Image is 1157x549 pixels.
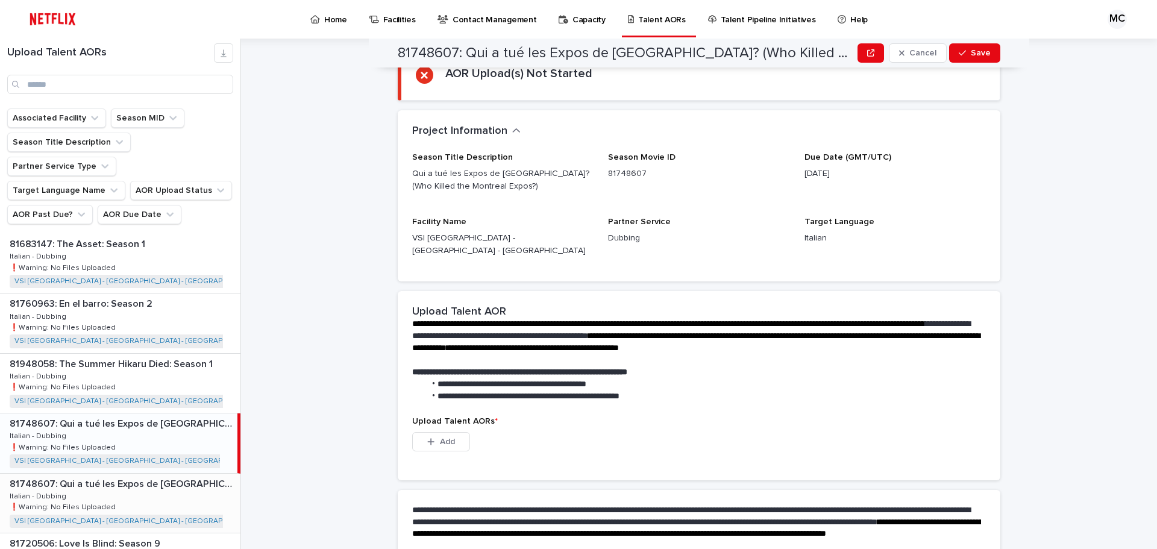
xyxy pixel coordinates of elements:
[10,501,118,512] p: ❗️Warning: No Files Uploaded
[949,43,1000,63] button: Save
[24,7,81,31] img: ifQbXi3ZQGMSEF7WDB7W
[10,370,69,381] p: Italian - Dubbing
[10,381,118,392] p: ❗️Warning: No Files Uploaded
[412,125,521,138] button: Project Information
[14,277,259,286] a: VSI [GEOGRAPHIC_DATA] - [GEOGRAPHIC_DATA] - [GEOGRAPHIC_DATA]
[412,218,466,226] span: Facility Name
[10,356,215,370] p: 81948058: The Summer Hikaru Died: Season 1
[971,49,991,57] span: Save
[14,517,259,525] a: VSI [GEOGRAPHIC_DATA] - [GEOGRAPHIC_DATA] - [GEOGRAPHIC_DATA]
[7,108,106,128] button: Associated Facility
[130,181,232,200] button: AOR Upload Status
[10,416,235,430] p: 81748607: Qui a tué les Expos de Montréal? (Who Killed the Montreal Expos?)
[398,45,853,62] h2: 81748607: Qui a tué les Expos de Montréal? (Who Killed the Montreal Expos?)
[412,153,513,162] span: Season Title Description
[440,438,455,446] span: Add
[804,218,874,226] span: Target Language
[412,432,470,451] button: Add
[7,181,125,200] button: Target Language Name
[111,108,184,128] button: Season MID
[804,153,891,162] span: Due Date (GMT/UTC)
[608,168,789,180] p: 81748607
[7,157,116,176] button: Partner Service Type
[98,205,181,224] button: AOR Due Date
[7,133,131,152] button: Season Title Description
[10,310,69,321] p: Italian - Dubbing
[10,262,118,272] p: ❗️Warning: No Files Uploaded
[412,232,594,257] p: VSI [GEOGRAPHIC_DATA] - [GEOGRAPHIC_DATA] - [GEOGRAPHIC_DATA]
[7,75,233,94] input: Search
[10,430,69,441] p: Italian - Dubbing
[804,168,986,180] p: [DATE]
[10,476,238,490] p: 81748607: Qui a tué les Expos de Montréal? (Who Killed the Montreal Expos?)
[7,46,214,60] h1: Upload Talent AORs
[608,232,789,245] p: Dubbing
[14,397,259,406] a: VSI [GEOGRAPHIC_DATA] - [GEOGRAPHIC_DATA] - [GEOGRAPHIC_DATA]
[10,321,118,332] p: ❗️Warning: No Files Uploaded
[10,490,69,501] p: Italian - Dubbing
[412,168,594,193] p: Qui a tué les Expos de [GEOGRAPHIC_DATA]? (Who Killed the Montreal Expos?)
[7,205,93,224] button: AOR Past Due?
[889,43,947,63] button: Cancel
[10,236,148,250] p: 81683147: The Asset: Season 1
[412,125,507,138] h2: Project Information
[608,218,671,226] span: Partner Service
[10,250,69,261] p: Italian - Dubbing
[445,66,592,81] h2: AOR Upload(s) Not Started
[412,417,498,425] span: Upload Talent AORs
[14,457,259,465] a: VSI [GEOGRAPHIC_DATA] - [GEOGRAPHIC_DATA] - [GEOGRAPHIC_DATA]
[10,296,155,310] p: 81760963: En el barro: Season 2
[10,441,118,452] p: ❗️Warning: No Files Uploaded
[14,337,259,345] a: VSI [GEOGRAPHIC_DATA] - [GEOGRAPHIC_DATA] - [GEOGRAPHIC_DATA]
[608,153,676,162] span: Season Movie ID
[804,232,986,245] p: Italian
[909,49,936,57] span: Cancel
[412,306,506,319] h2: Upload Talent AOR
[1108,10,1127,29] div: MC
